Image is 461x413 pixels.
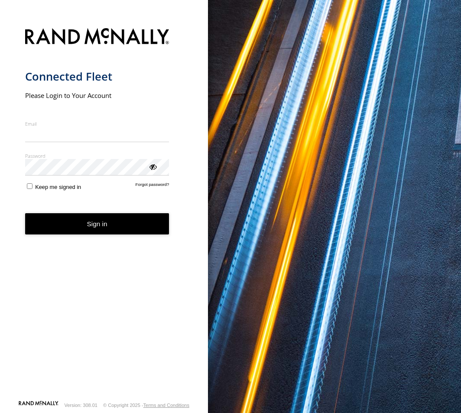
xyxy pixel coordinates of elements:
[25,91,169,100] h2: Please Login to Your Account
[25,26,169,49] img: Rand McNally
[148,162,157,171] div: ViewPassword
[136,182,169,190] a: Forgot password?
[27,183,32,189] input: Keep me signed in
[35,184,81,190] span: Keep me signed in
[25,120,169,127] label: Email
[25,23,183,400] form: main
[103,403,189,408] div: © Copyright 2025 -
[143,403,189,408] a: Terms and Conditions
[65,403,97,408] div: Version: 308.01
[19,401,58,410] a: Visit our Website
[25,69,169,84] h1: Connected Fleet
[25,153,169,159] label: Password
[25,213,169,234] button: Sign in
